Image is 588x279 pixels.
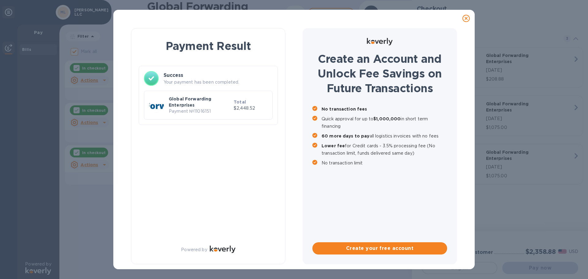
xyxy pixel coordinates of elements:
[322,142,447,157] p: for Credit cards - 3.5% processing fee (No transaction limit, funds delivered same day)
[322,132,447,140] p: all logistics invoices with no fees
[322,107,367,111] b: No transaction fees
[169,108,231,115] p: Payment № 11016151
[169,96,231,108] p: Global Forwarding Enterprises
[312,242,447,254] button: Create your free account
[141,38,275,54] h1: Payment Result
[164,72,273,79] h3: Success
[322,134,370,138] b: 60 more days to pay
[234,105,267,111] p: $2,448.52
[373,116,401,121] b: $1,000,000
[317,245,442,252] span: Create your free account
[322,159,447,167] p: No transaction limit
[312,51,447,96] h1: Create an Account and Unlock Fee Savings on Future Transactions
[322,143,345,148] b: Lower fee
[164,79,273,85] p: Your payment has been completed.
[234,100,246,104] b: Total
[367,38,393,45] img: Logo
[322,115,447,130] p: Quick approval for up to in short term financing
[210,246,236,253] img: Logo
[181,247,207,253] p: Powered by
